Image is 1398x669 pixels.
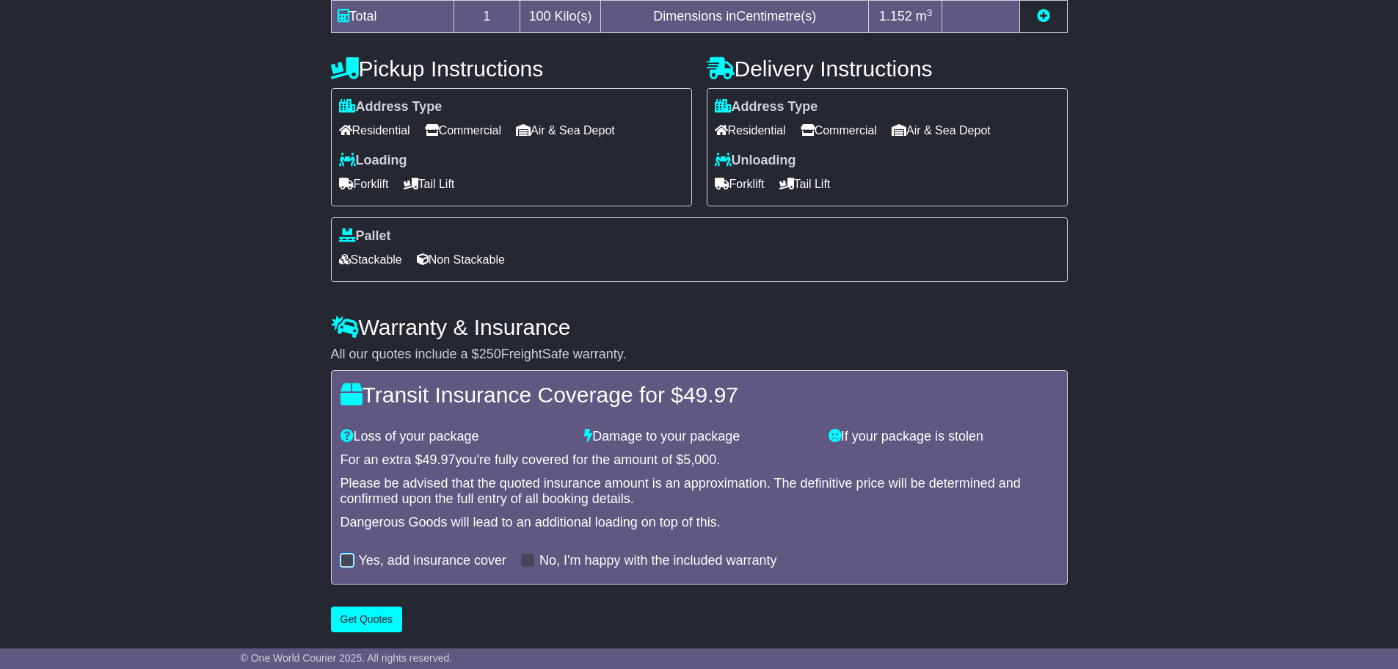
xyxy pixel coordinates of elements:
[520,1,601,33] td: Kilo(s)
[715,99,818,115] label: Address Type
[529,9,551,23] span: 100
[577,429,821,445] div: Damage to your package
[417,248,505,271] span: Non Stackable
[359,553,506,569] label: Yes, add insurance cover
[879,9,912,23] span: 1.152
[331,607,403,632] button: Get Quotes
[479,347,501,361] span: 250
[331,57,692,81] h4: Pickup Instructions
[683,452,716,467] span: 5,000
[341,476,1058,507] div: Please be advised that the quoted insurance amount is an approximation. The definitive price will...
[425,119,501,142] span: Commercial
[715,119,786,142] span: Residential
[1037,9,1050,23] a: Add new item
[339,173,389,195] span: Forklift
[339,99,443,115] label: Address Type
[707,57,1068,81] h4: Delivery Instructions
[331,347,1068,363] div: All our quotes include a $ FreightSafe warranty.
[539,553,777,569] label: No, I'm happy with the included warranty
[333,429,578,445] div: Loss of your package
[516,119,615,142] span: Air & Sea Depot
[341,383,1058,407] h4: Transit Insurance Coverage for $
[339,248,402,271] span: Stackable
[892,119,991,142] span: Air & Sea Depot
[683,383,738,407] span: 49.97
[601,1,869,33] td: Dimensions in Centimetre(s)
[404,173,455,195] span: Tail Lift
[916,9,933,23] span: m
[339,153,407,169] label: Loading
[454,1,520,33] td: 1
[779,173,831,195] span: Tail Lift
[341,515,1058,531] div: Dangerous Goods will lead to an additional loading on top of this.
[341,452,1058,469] div: For an extra $ you're fully covered for the amount of $ .
[715,173,765,195] span: Forklift
[339,119,410,142] span: Residential
[927,7,933,18] sup: 3
[331,315,1068,339] h4: Warranty & Insurance
[801,119,877,142] span: Commercial
[331,1,454,33] td: Total
[715,153,796,169] label: Unloading
[423,452,456,467] span: 49.97
[241,652,453,664] span: © One World Courier 2025. All rights reserved.
[339,228,391,245] label: Pallet
[821,429,1066,445] div: If your package is stolen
